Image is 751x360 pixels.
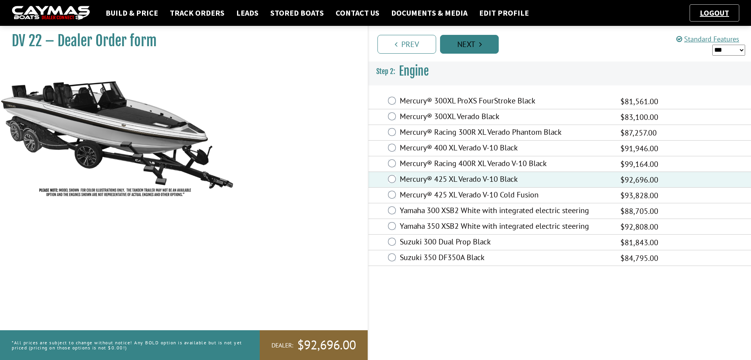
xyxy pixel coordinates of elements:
label: Mercury® 300XL Verado Black [400,112,611,123]
a: Leads [232,8,262,18]
span: $81,843.00 [620,237,658,248]
span: $93,828.00 [620,190,658,201]
span: $92,696.00 [620,174,658,186]
a: Prev [377,35,436,54]
span: $88,705.00 [620,205,658,217]
a: Standard Features [676,34,739,43]
span: $83,100.00 [620,111,658,123]
a: Build & Price [102,8,162,18]
label: Mercury® 425 XL Verado V-10 Black [400,174,611,186]
label: Yamaha 350 XSB2 White with integrated electric steering [400,221,611,233]
span: Dealer: [271,341,293,349]
a: Contact Us [332,8,383,18]
label: Mercury® 300XL ProXS FourStroke Black [400,96,611,107]
h1: DV 22 – Dealer Order form [12,32,348,50]
span: $81,561.00 [620,96,658,107]
img: caymas-dealer-connect-2ed40d3bc7270c1d8d7ffb4b79bf05adc795679939227970def78ec6f6c03838.gif [12,6,90,20]
a: Logout [696,8,733,18]
label: Suzuki 350 DF350A Black [400,253,611,264]
span: $92,808.00 [620,221,658,233]
span: $92,696.00 [297,337,356,353]
a: Dealer:$92,696.00 [260,330,368,360]
span: $87,257.00 [620,127,657,139]
a: Documents & Media [387,8,471,18]
label: Mercury® 425 XL Verado V-10 Cold Fusion [400,190,611,201]
p: *All prices are subject to change without notice! Any BOLD option is available but is not yet pri... [12,336,242,354]
label: Yamaha 300 XSB2 White with integrated electric steering [400,206,611,217]
label: Suzuki 300 Dual Prop Black [400,237,611,248]
a: Stored Boats [266,8,328,18]
span: $99,164.00 [620,158,658,170]
span: $91,946.00 [620,143,658,154]
a: Track Orders [166,8,228,18]
h3: Engine [368,57,751,86]
label: Mercury® 400 XL Verado V-10 Black [400,143,611,154]
a: Edit Profile [475,8,533,18]
label: Mercury® Racing 300R XL Verado Phantom Black [400,127,611,139]
ul: Pagination [375,34,751,54]
span: $84,795.00 [620,252,658,264]
a: Next [440,35,499,54]
label: Mercury® Racing 400R XL Verado V-10 Black [400,159,611,170]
